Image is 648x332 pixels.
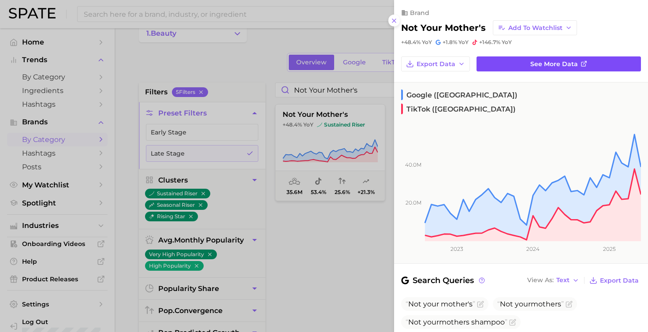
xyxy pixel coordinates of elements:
[443,39,457,45] span: +1.8%
[401,90,518,100] span: Google ([GEOGRAPHIC_DATA])
[406,318,507,326] span: mothers shampoo
[451,246,463,252] tspan: 2023
[530,60,578,68] span: See more data
[401,22,486,33] h2: not your mother's
[493,20,577,35] button: Add to Watchlist
[497,300,564,308] span: mothers
[603,246,616,252] tspan: 2025
[417,60,455,68] span: Export Data
[527,278,554,283] span: View As
[401,56,470,71] button: Export Data
[408,300,421,308] span: Not
[587,274,641,287] button: Export Data
[458,39,469,46] span: YoY
[500,300,513,308] span: Not
[566,301,573,308] button: Flag as miscategorized or irrelevant
[401,104,516,114] span: TikTok ([GEOGRAPHIC_DATA])
[477,301,484,308] button: Flag as miscategorized or irrelevant
[600,277,639,284] span: Export Data
[423,300,439,308] span: your
[479,39,500,45] span: +146.7%
[509,319,516,326] button: Flag as miscategorized or irrelevant
[508,24,562,32] span: Add to Watchlist
[441,300,473,308] span: mother's
[410,9,429,17] span: brand
[408,318,421,326] span: Not
[526,246,540,252] tspan: 2024
[401,274,486,287] span: Search Queries
[515,300,531,308] span: your
[401,39,421,45] span: +48.4%
[423,318,439,326] span: your
[502,39,512,46] span: YoY
[556,278,570,283] span: Text
[525,275,581,286] button: View AsText
[477,56,641,71] a: See more data
[422,39,432,46] span: YoY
